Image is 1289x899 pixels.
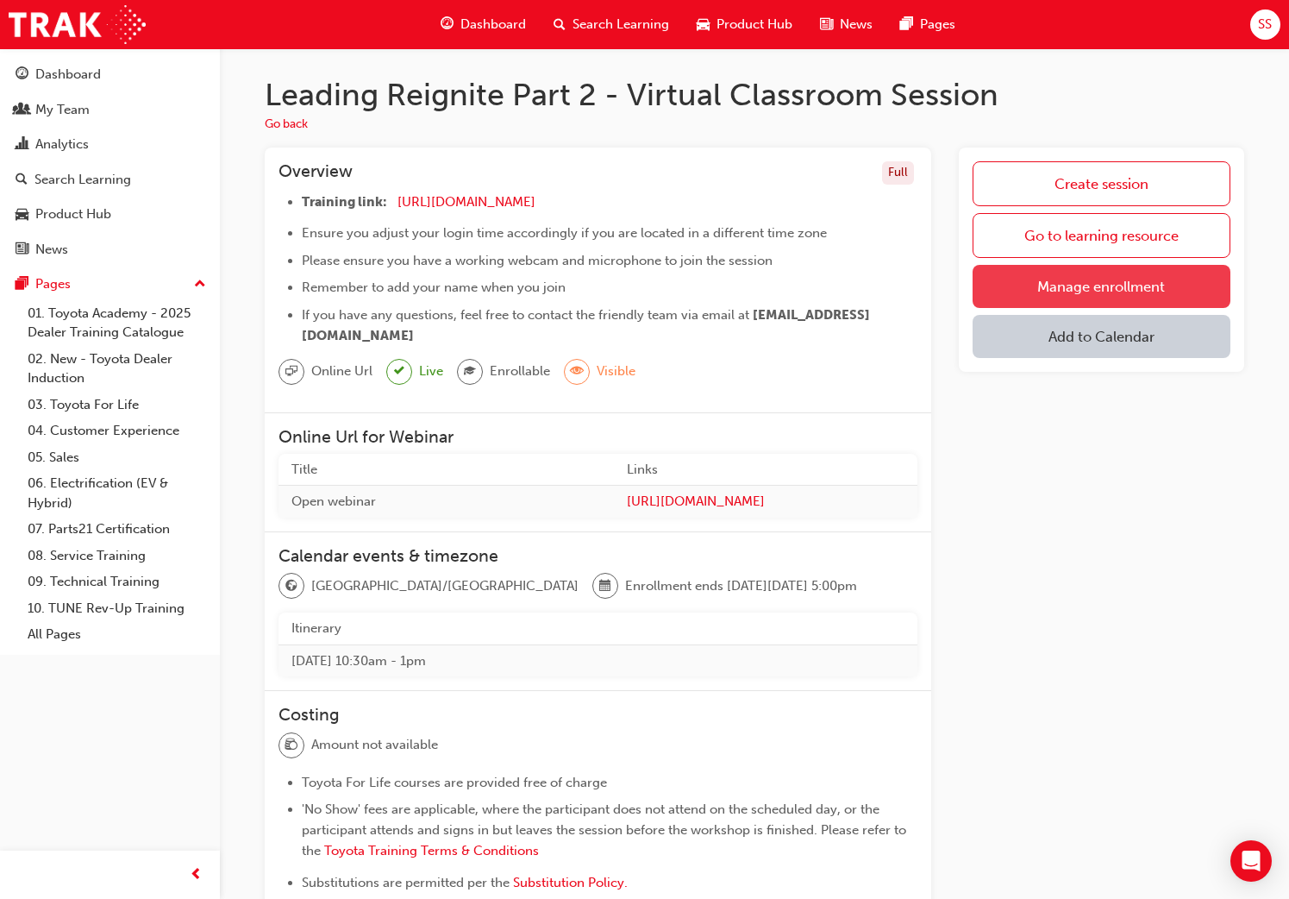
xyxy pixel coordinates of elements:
[278,454,614,486] th: Title
[973,161,1230,206] a: Create session
[7,94,213,126] a: My Team
[16,207,28,223] span: car-icon
[599,575,611,598] span: calendar-icon
[278,546,917,566] h3: Calendar events & timezone
[302,307,870,343] span: [EMAIL_ADDRESS][DOMAIN_NAME]
[21,543,213,569] a: 08. Service Training
[190,864,203,886] span: prev-icon
[16,242,28,258] span: news-icon
[16,277,28,292] span: pages-icon
[716,15,792,35] span: Product Hub
[614,454,917,486] th: Links
[302,280,566,295] span: Remember to add your name when you join
[34,170,131,190] div: Search Learning
[278,613,917,644] th: Itinerary
[324,843,539,858] a: Toyota Training Terms & Conditions
[882,161,914,185] div: Full
[21,300,213,346] a: 01. Toyota Academy - 2025 Dealer Training Catalogue
[7,234,213,266] a: News
[1250,9,1280,40] button: SS
[21,595,213,622] a: 10. TUNE Rev-Up Training
[311,576,579,596] span: [GEOGRAPHIC_DATA]/[GEOGRAPHIC_DATA]
[840,15,873,35] span: News
[1230,840,1272,882] div: Open Intercom Messenger
[900,14,913,35] span: pages-icon
[1258,15,1272,35] span: SS
[35,240,68,260] div: News
[973,315,1230,358] button: Add to Calendar
[35,204,111,224] div: Product Hub
[278,427,917,447] h3: Online Url for Webinar
[35,65,101,85] div: Dashboard
[540,7,683,42] a: search-iconSearch Learning
[441,14,454,35] span: guage-icon
[16,67,28,83] span: guage-icon
[16,137,28,153] span: chart-icon
[513,875,628,890] a: Substitution Policy.
[427,7,540,42] a: guage-iconDashboard
[597,361,635,381] span: Visible
[285,361,297,383] span: sessionType_ONLINE_URL-icon
[21,346,213,392] a: 02. New - Toyota Dealer Induction
[302,307,749,323] span: If you have any questions, feel free to contact the friendly team via email at
[302,775,607,790] span: Toyota For Life courses are provided free of charge
[627,492,904,512] a: [URL][DOMAIN_NAME]
[302,802,910,858] span: 'No Show' fees are applicable, where the participant does not attend on the scheduled day, or the...
[278,705,917,725] h3: Costing
[285,575,297,598] span: globe-icon
[920,15,955,35] span: Pages
[285,734,297,757] span: money-icon
[397,194,535,210] a: [URL][DOMAIN_NAME]
[7,268,213,300] button: Pages
[9,5,146,44] img: Trak
[21,569,213,595] a: 09. Technical Training
[35,135,89,154] div: Analytics
[35,100,90,120] div: My Team
[311,735,438,755] span: Amount not available
[7,164,213,196] a: Search Learning
[806,7,886,42] a: news-iconNews
[419,361,443,381] span: Live
[302,253,773,268] span: Please ensure you have a working webcam and microphone to join the session
[21,516,213,543] a: 07. Parts21 Certification
[302,194,387,210] span: Training link:
[571,361,583,383] span: eye-icon
[291,494,376,509] span: Open webinar
[21,470,213,516] a: 06. Electrification (EV & Hybrid)
[7,55,213,268] button: DashboardMy TeamAnalyticsSearch LearningProduct HubNews
[464,361,476,383] span: graduationCap-icon
[16,173,28,188] span: search-icon
[21,621,213,648] a: All Pages
[21,444,213,471] a: 05. Sales
[194,273,206,296] span: up-icon
[302,875,510,890] span: Substitutions are permitted per the
[7,129,213,160] a: Analytics
[573,15,669,35] span: Search Learning
[21,392,213,418] a: 03. Toyota For Life
[7,198,213,230] a: Product Hub
[973,213,1230,258] a: Go to learning resource
[394,361,404,382] span: tick-icon
[886,7,969,42] a: pages-iconPages
[278,161,353,185] h3: Overview
[265,76,1244,114] h1: Leading Reignite Part 2 - Virtual Classroom Session
[16,103,28,118] span: people-icon
[35,274,71,294] div: Pages
[265,115,308,135] button: Go back
[7,59,213,91] a: Dashboard
[21,418,213,444] a: 04. Customer Experience
[820,14,833,35] span: news-icon
[490,361,550,381] span: Enrollable
[625,576,857,596] span: Enrollment ends [DATE][DATE] 5:00pm
[311,361,372,381] span: Online Url
[302,225,827,241] span: Ensure you adjust your login time accordingly if you are located in a different time zone
[460,15,526,35] span: Dashboard
[554,14,566,35] span: search-icon
[278,644,917,676] td: [DATE] 10:30am - 1pm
